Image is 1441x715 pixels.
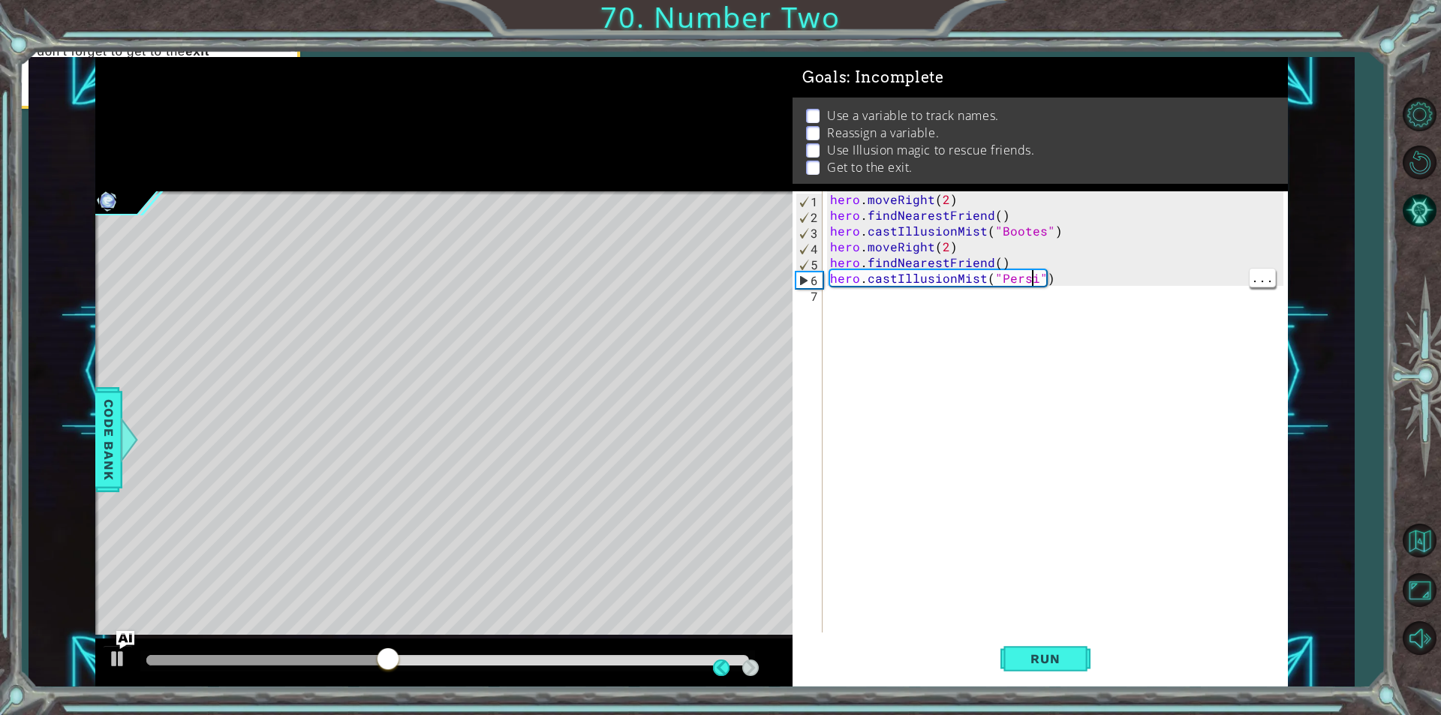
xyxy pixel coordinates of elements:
[116,631,134,649] button: Ask AI
[802,68,944,87] span: Goals
[1015,651,1075,666] span: Run
[1397,188,1441,232] button: AI Hint
[796,257,823,272] div: 5
[1397,92,1441,136] button: Level Options
[796,272,823,288] div: 6
[95,191,789,633] div: Level Map
[103,645,133,676] button: Ctrl + P: Play
[1397,517,1441,566] a: Back to Map
[796,194,823,209] div: 1
[713,659,742,676] button: Back
[796,209,823,225] div: 2
[796,241,823,257] div: 4
[827,159,913,176] p: Get to the exit.
[95,188,119,212] img: Image for 6102e7f128067a00236f7c63
[827,107,999,124] p: Use а variable to track names.
[1000,634,1091,683] button: Shift+Enter: Run current code.
[796,288,823,304] div: 7
[1397,617,1441,660] button: Mute
[1397,519,1441,563] button: Back to Map
[796,225,823,241] div: 3
[827,125,939,141] p: Reassign a variable.
[1397,140,1441,184] button: Restart Level
[1250,268,1275,287] span: ...
[827,142,1034,158] p: Use Illusion magic to rescue friends.
[742,659,759,676] button: Next
[1397,569,1441,612] button: Maximize Browser
[847,68,943,86] span: : Incomplete
[97,394,121,485] span: Code Bank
